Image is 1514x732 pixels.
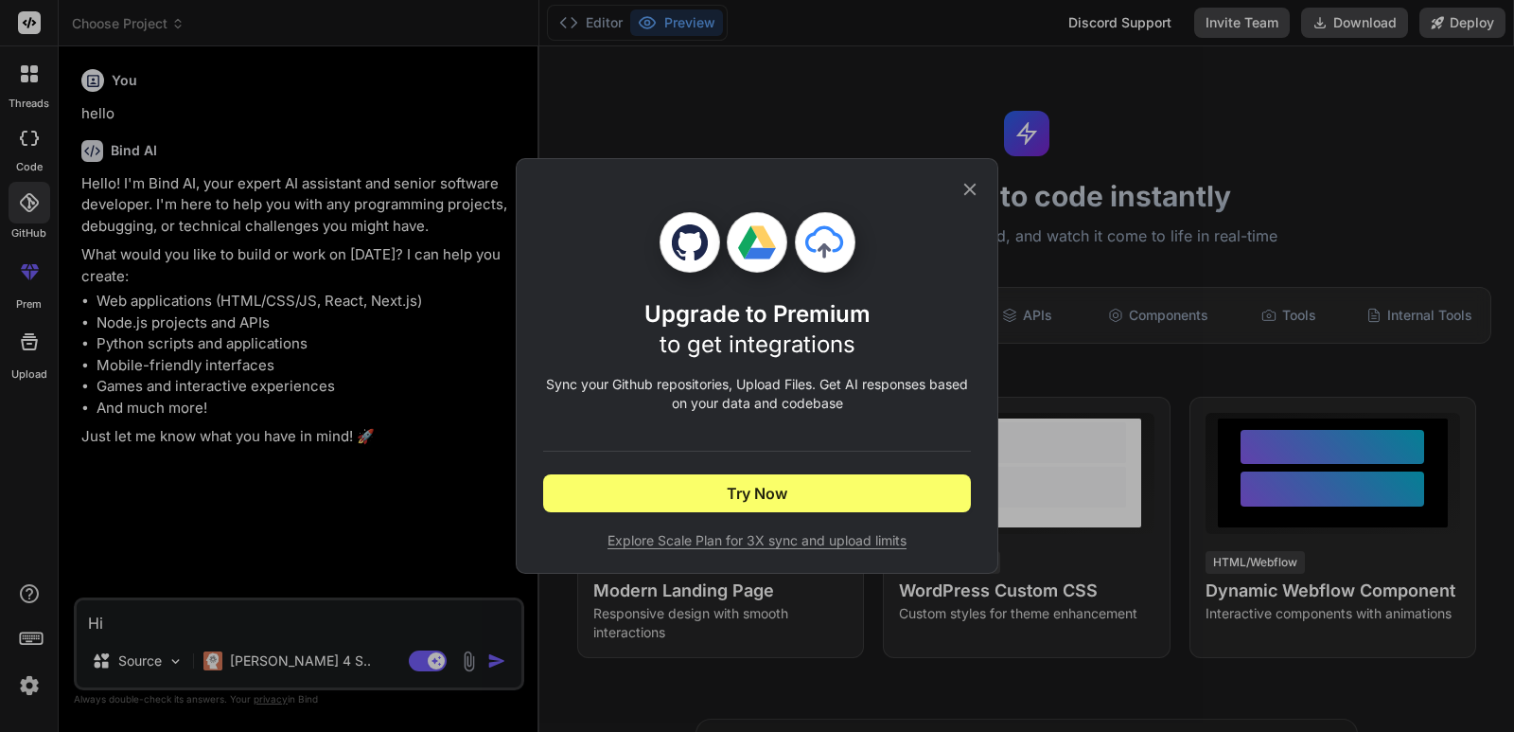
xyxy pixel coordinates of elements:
[543,531,971,550] span: Explore Scale Plan for 3X sync and upload limits
[543,375,971,413] p: Sync your Github repositories, Upload Files. Get AI responses based on your data and codebase
[727,482,787,505] span: Try Now
[644,299,871,360] h1: Upgrade to Premium
[660,330,855,358] span: to get integrations
[543,474,971,512] button: Try Now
